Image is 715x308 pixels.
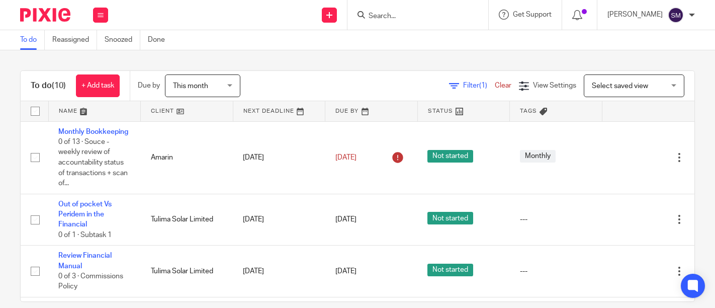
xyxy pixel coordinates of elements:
[427,212,473,224] span: Not started
[520,108,537,114] span: Tags
[20,30,45,50] a: To do
[141,121,233,194] td: Amarin
[335,216,356,223] span: [DATE]
[52,82,66,90] span: (10)
[58,252,112,269] a: Review Financial Manual
[233,121,325,194] td: [DATE]
[76,74,120,97] a: + Add task
[58,232,112,239] span: 0 of 1 · Subtask 1
[52,30,97,50] a: Reassigned
[479,82,487,89] span: (1)
[368,12,458,21] input: Search
[148,30,172,50] a: Done
[173,83,208,90] span: This month
[105,30,140,50] a: Snoozed
[427,264,473,276] span: Not started
[520,214,592,224] div: ---
[233,194,325,246] td: [DATE]
[141,194,233,246] td: Tulima Solar Limited
[463,82,495,89] span: Filter
[58,273,123,290] span: 0 of 3 · Commissions Policy
[58,128,128,135] a: Monthly Bookkeeping
[58,138,128,187] span: 0 of 13 · Souce - weekly review of accountability status of transactions + scan of...
[141,246,233,297] td: Tulima Solar Limited
[233,246,325,297] td: [DATE]
[427,150,473,163] span: Not started
[138,81,160,91] p: Due by
[20,8,70,22] img: Pixie
[520,266,592,276] div: ---
[31,81,66,91] h1: To do
[607,10,663,20] p: [PERSON_NAME]
[335,268,356,275] span: [DATE]
[58,201,112,228] a: Out of pocket Vs Peridem in the Financial
[533,82,576,89] span: View Settings
[520,150,556,163] span: Monthly
[668,7,684,23] img: svg%3E
[592,83,648,90] span: Select saved view
[335,154,356,161] span: [DATE]
[513,11,552,18] span: Get Support
[495,82,511,89] a: Clear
